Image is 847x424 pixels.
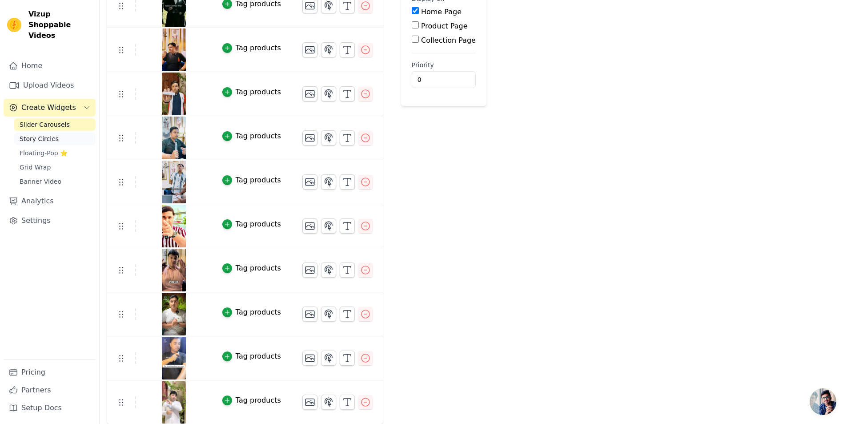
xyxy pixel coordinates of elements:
[302,174,317,190] button: Change Thumbnail
[161,337,186,380] img: vizup-images-db42.jpg
[302,307,317,322] button: Change Thumbnail
[7,18,21,32] img: Vizup
[4,99,96,117] button: Create Widgets
[236,219,281,230] div: Tag products
[302,42,317,57] button: Change Thumbnail
[302,130,317,145] button: Change Thumbnail
[222,351,281,362] button: Tag products
[161,205,186,247] img: vizup-images-33f7.jpg
[236,87,281,97] div: Tag products
[4,77,96,94] a: Upload Videos
[20,134,59,143] span: Story Circles
[4,363,96,381] a: Pricing
[161,381,186,424] img: vizup-images-8a64.jpg
[421,22,468,30] label: Product Page
[4,381,96,399] a: Partners
[222,395,281,406] button: Tag products
[4,192,96,210] a: Analytics
[236,175,281,186] div: Tag products
[302,262,317,278] button: Change Thumbnail
[20,120,70,129] span: Slider Carousels
[4,57,96,75] a: Home
[28,9,92,41] span: Vizup Shoppable Videos
[20,149,68,157] span: Floating-Pop ⭐
[161,161,186,203] img: vizup-images-33a4.jpg
[236,263,281,274] div: Tag products
[161,28,186,71] img: vizup-images-a222.jpg
[302,351,317,366] button: Change Thumbnail
[222,219,281,230] button: Tag products
[161,117,186,159] img: vizup-images-b189.jpg
[21,102,76,113] span: Create Widgets
[222,131,281,141] button: Tag products
[20,177,61,186] span: Banner Video
[222,87,281,97] button: Tag products
[161,249,186,291] img: vizup-images-f0ed.jpg
[236,351,281,362] div: Tag products
[421,8,462,16] label: Home Page
[4,399,96,417] a: Setup Docs
[161,73,186,115] img: vizup-images-ef71.jpg
[222,43,281,53] button: Tag products
[236,43,281,53] div: Tag products
[222,263,281,274] button: Tag products
[412,61,476,69] label: Priority
[20,163,51,172] span: Grid Wrap
[14,175,96,188] a: Banner Video
[222,175,281,186] button: Tag products
[14,161,96,174] a: Grid Wrap
[302,395,317,410] button: Change Thumbnail
[4,212,96,230] a: Settings
[236,131,281,141] div: Tag products
[14,147,96,159] a: Floating-Pop ⭐
[302,86,317,101] button: Change Thumbnail
[236,395,281,406] div: Tag products
[302,218,317,234] button: Change Thumbnail
[810,388,836,415] a: Open chat
[161,293,186,335] img: vizup-images-5635.jpg
[14,133,96,145] a: Story Circles
[236,307,281,318] div: Tag products
[14,118,96,131] a: Slider Carousels
[421,36,476,44] label: Collection Page
[222,307,281,318] button: Tag products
